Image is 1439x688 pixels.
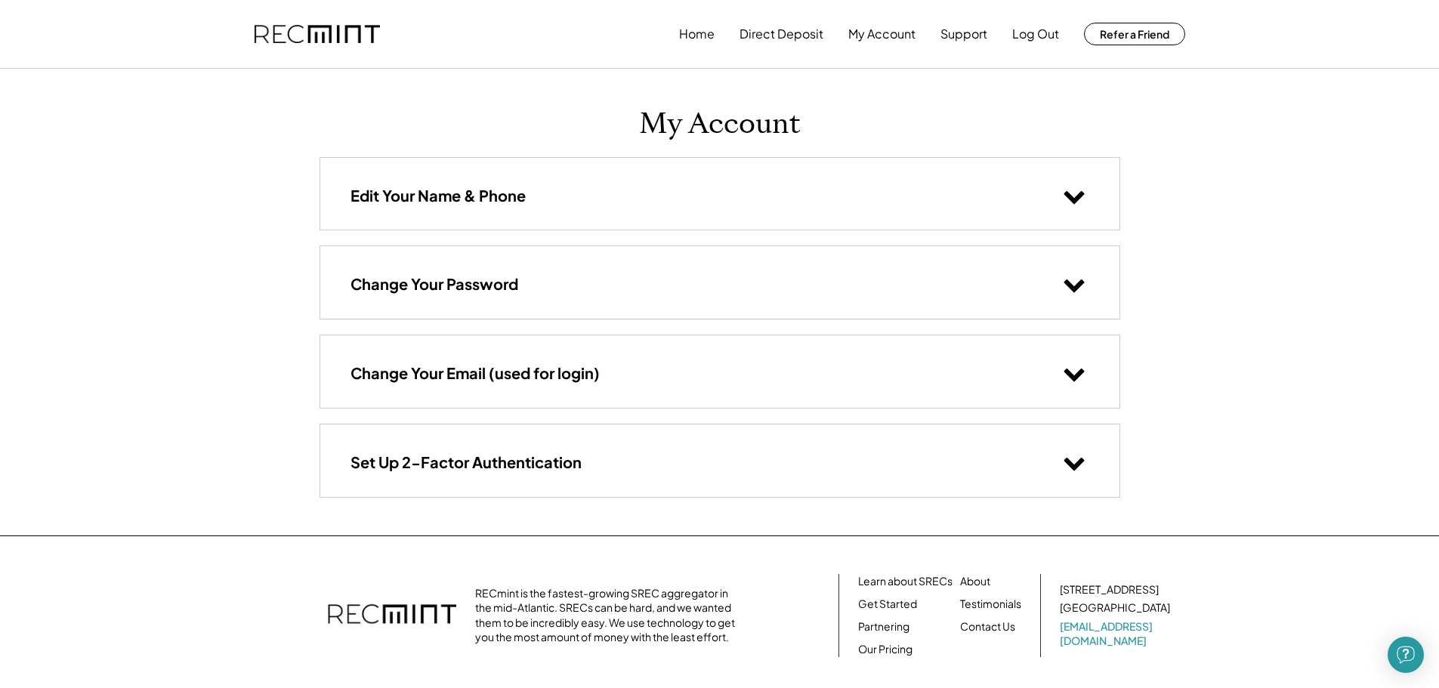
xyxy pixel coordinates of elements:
[858,574,953,589] a: Learn about SRECs
[475,586,743,645] div: RECmint is the fastest-growing SREC aggregator in the mid-Atlantic. SRECs can be hard, and we wan...
[858,642,912,657] a: Our Pricing
[960,597,1021,612] a: Testimonials
[350,452,582,472] h3: Set Up 2-Factor Authentication
[940,19,987,49] button: Support
[350,363,600,383] h3: Change Your Email (used for login)
[350,186,526,205] h3: Edit Your Name & Phone
[1084,23,1185,45] button: Refer a Friend
[1012,19,1059,49] button: Log Out
[740,19,823,49] button: Direct Deposit
[960,619,1015,634] a: Contact Us
[1060,600,1170,615] div: [GEOGRAPHIC_DATA]
[848,19,916,49] button: My Account
[328,589,456,642] img: recmint-logotype%403x.png
[960,574,990,589] a: About
[350,274,518,294] h3: Change Your Password
[639,106,801,142] h1: My Account
[1060,582,1159,597] div: [STREET_ADDRESS]
[255,25,380,44] img: recmint-logotype%403x.png
[1060,619,1173,649] a: [EMAIL_ADDRESS][DOMAIN_NAME]
[858,619,909,634] a: Partnering
[679,19,715,49] button: Home
[858,597,917,612] a: Get Started
[1388,637,1424,673] div: Open Intercom Messenger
